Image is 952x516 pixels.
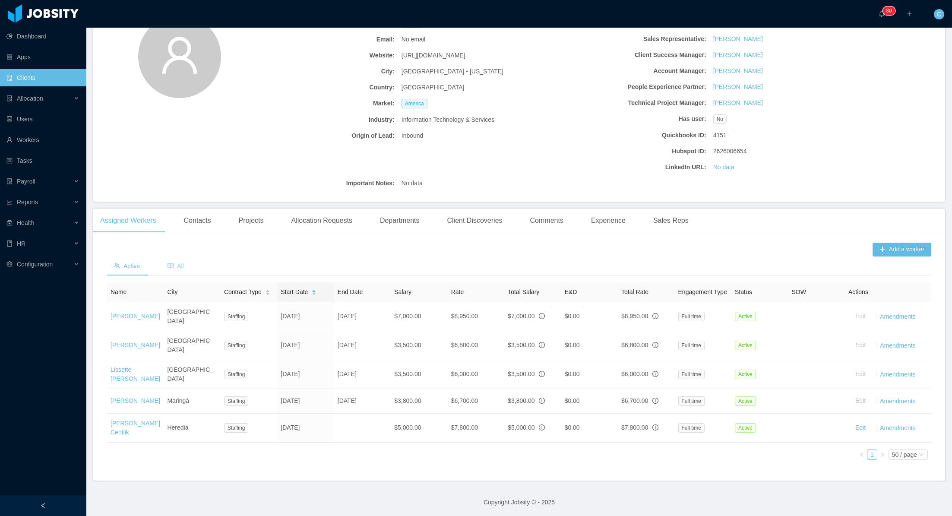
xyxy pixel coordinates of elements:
[557,66,706,76] b: Account Manager:
[652,313,658,319] span: info-circle
[17,95,43,102] span: Allocation
[713,147,747,156] span: 2626006654
[17,240,25,247] span: HR
[848,394,873,408] button: Edit
[164,302,220,331] td: [GEOGRAPHIC_DATA]
[232,209,271,233] div: Projects
[713,82,763,92] a: [PERSON_NAME]
[114,263,140,269] span: Active
[402,179,423,188] span: No data
[246,179,395,188] b: Important Notes:
[277,414,334,443] td: [DATE]
[735,341,756,350] span: Active
[164,331,220,360] td: [GEOGRAPHIC_DATA]
[111,397,160,404] a: [PERSON_NAME]
[402,115,494,124] span: Information Technology & Services
[678,396,705,406] span: Full time
[373,209,427,233] div: Departments
[584,209,633,233] div: Experience
[867,450,877,460] li: 1
[652,398,658,404] span: info-circle
[735,288,752,295] span: Status
[246,131,395,140] b: Origin of Lead:
[735,396,756,406] span: Active
[265,288,270,294] div: Sort
[334,331,391,360] td: [DATE]
[539,424,545,431] span: info-circle
[508,342,535,348] span: $3,500.00
[167,288,177,295] span: City
[880,397,915,404] a: Amendments
[557,35,706,44] b: Sales Representative:
[879,11,885,17] i: icon: bell
[652,371,658,377] span: info-circle
[277,331,334,360] td: [DATE]
[621,397,648,404] span: $6,700.00
[334,302,391,331] td: [DATE]
[791,288,806,295] span: SOW
[539,371,545,377] span: info-circle
[6,152,79,169] a: icon: profileTasks
[937,9,941,19] span: C
[402,131,424,140] span: Inbound
[621,313,648,320] span: $8,950.00
[713,163,734,172] a: No data
[523,209,570,233] div: Comments
[735,312,756,321] span: Active
[164,360,220,389] td: [GEOGRAPHIC_DATA]
[877,450,888,460] li: Next Page
[621,370,648,377] span: $6,000.00
[284,209,359,233] div: Allocation Requests
[848,310,873,323] button: Edit
[168,263,184,269] span: All
[111,288,127,295] span: Name
[265,288,270,291] i: icon: caret-up
[557,114,706,123] b: Has user:
[557,82,706,92] b: People Experience Partner:
[508,288,539,295] span: Total Salary
[281,288,308,297] span: Start Date
[855,424,866,431] a: Edit
[224,288,262,297] span: Contract Type
[557,163,706,172] b: LinkedIn URL:
[224,341,248,350] span: Staffing
[713,98,763,108] a: [PERSON_NAME]
[539,398,545,404] span: info-circle
[880,370,915,377] a: Amendments
[735,423,756,433] span: Active
[246,51,395,60] b: Website:
[246,35,395,44] b: Email:
[224,423,248,433] span: Staffing
[557,131,706,140] b: Quickbooks ID:
[277,302,334,331] td: [DATE]
[565,342,580,348] span: $0.00
[402,99,427,108] span: America
[508,397,535,404] span: $3,800.00
[848,339,873,352] button: Edit
[713,114,727,124] span: No
[873,243,931,256] button: icon: plusAdd a worker
[508,424,535,431] span: $5,000.00
[880,424,915,431] a: Amendments
[448,389,504,414] td: $6,700.00
[451,288,464,295] span: Rate
[539,342,545,348] span: info-circle
[391,389,447,414] td: $3,800.00
[177,209,218,233] div: Contacts
[391,414,447,443] td: $5,000.00
[6,28,79,45] a: icon: pie-chartDashboard
[678,288,727,295] span: Engagement Type
[402,67,503,76] span: [GEOGRAPHIC_DATA] - [US_STATE]
[93,209,163,233] div: Assigned Workers
[6,261,13,267] i: icon: setting
[114,263,120,269] i: icon: team
[394,288,411,295] span: Salary
[886,6,889,15] p: 8
[565,313,580,320] span: $0.00
[17,199,38,206] span: Reports
[402,35,425,44] span: No email
[391,360,447,389] td: $3,500.00
[652,342,658,348] span: info-circle
[246,99,395,108] b: Market:
[224,396,248,406] span: Staffing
